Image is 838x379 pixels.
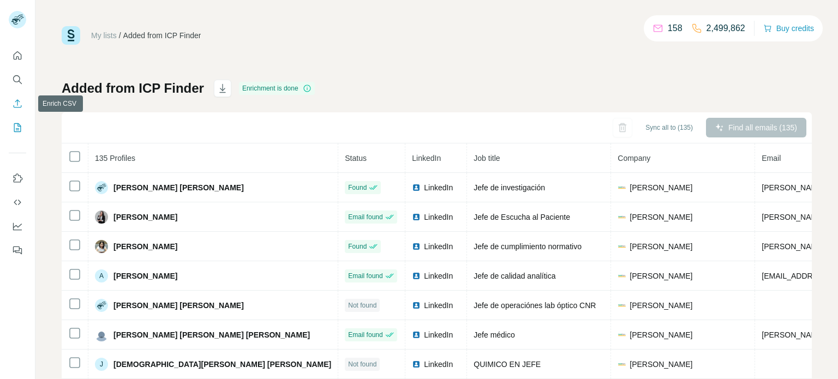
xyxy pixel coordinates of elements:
[668,22,683,35] p: 158
[95,210,108,224] img: Avatar
[62,26,80,45] img: Surfe Logo
[707,22,745,35] p: 2,499,862
[123,30,201,41] div: Added from ICP Finder
[95,240,108,253] img: Avatar
[424,212,453,222] span: LinkedIn
[95,154,135,163] span: 135 Profiles
[113,300,244,311] span: [PERSON_NAME] [PERSON_NAME]
[630,270,692,281] span: [PERSON_NAME]
[113,270,177,281] span: [PERSON_NAME]
[630,359,692,370] span: [PERSON_NAME]
[348,330,382,340] span: Email found
[763,21,814,36] button: Buy credits
[630,241,692,252] span: [PERSON_NAME]
[424,270,453,281] span: LinkedIn
[412,242,421,251] img: LinkedIn logo
[645,123,693,133] span: Sync all to (135)
[412,360,421,369] img: LinkedIn logo
[62,80,204,97] h1: Added from ICP Finder
[95,328,108,341] img: Avatar
[618,154,650,163] span: Company
[474,301,596,310] span: Jefe de operaciónes lab óptico CNR
[9,192,26,212] button: Use Surfe API
[474,213,570,221] span: Jefe de Escucha al Paciente
[348,212,382,222] span: Email found
[9,169,26,188] button: Use Surfe on LinkedIn
[113,182,244,193] span: [PERSON_NAME] [PERSON_NAME]
[9,216,26,236] button: Dashboard
[474,360,541,369] span: QUIMICO EN JEFE
[345,154,367,163] span: Status
[239,82,315,95] div: Enrichment is done
[618,213,626,221] img: company-logo
[9,94,26,113] button: Enrich CSV
[91,31,117,40] a: My lists
[424,359,453,370] span: LinkedIn
[113,329,310,340] span: [PERSON_NAME] [PERSON_NAME] [PERSON_NAME]
[9,240,26,260] button: Feedback
[113,212,177,222] span: [PERSON_NAME]
[630,182,692,193] span: [PERSON_NAME]
[412,213,421,221] img: LinkedIn logo
[630,329,692,340] span: [PERSON_NAME]
[474,242,582,251] span: Jefe de cumplimiento normativo
[412,272,421,280] img: LinkedIn logo
[412,183,421,192] img: LinkedIn logo
[618,330,626,339] img: company-logo
[762,154,781,163] span: Email
[638,119,701,136] button: Sync all to (135)
[119,30,121,41] li: /
[348,183,367,192] span: Found
[618,360,626,369] img: company-logo
[95,181,108,194] img: Avatar
[9,46,26,65] button: Quick start
[412,154,441,163] span: LinkedIn
[412,301,421,310] img: LinkedIn logo
[424,182,453,193] span: LinkedIn
[348,271,382,281] span: Email found
[348,359,376,369] span: Not found
[474,330,514,339] span: Jefe médico
[113,241,177,252] span: [PERSON_NAME]
[618,183,626,192] img: company-logo
[348,242,367,251] span: Found
[113,359,331,370] span: [DEMOGRAPHIC_DATA][PERSON_NAME] [PERSON_NAME]
[412,330,421,339] img: LinkedIn logo
[9,118,26,137] button: My lists
[618,242,626,251] img: company-logo
[424,241,453,252] span: LinkedIn
[95,299,108,312] img: Avatar
[630,300,692,311] span: [PERSON_NAME]
[474,183,545,192] span: Jefe de investigación
[424,300,453,311] span: LinkedIn
[618,301,626,310] img: company-logo
[474,154,500,163] span: Job title
[474,272,555,280] span: Jefe de calidad analítica
[95,358,108,371] div: J
[95,269,108,282] div: A
[9,70,26,89] button: Search
[630,212,692,222] span: [PERSON_NAME]
[348,300,376,310] span: Not found
[424,329,453,340] span: LinkedIn
[618,272,626,280] img: company-logo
